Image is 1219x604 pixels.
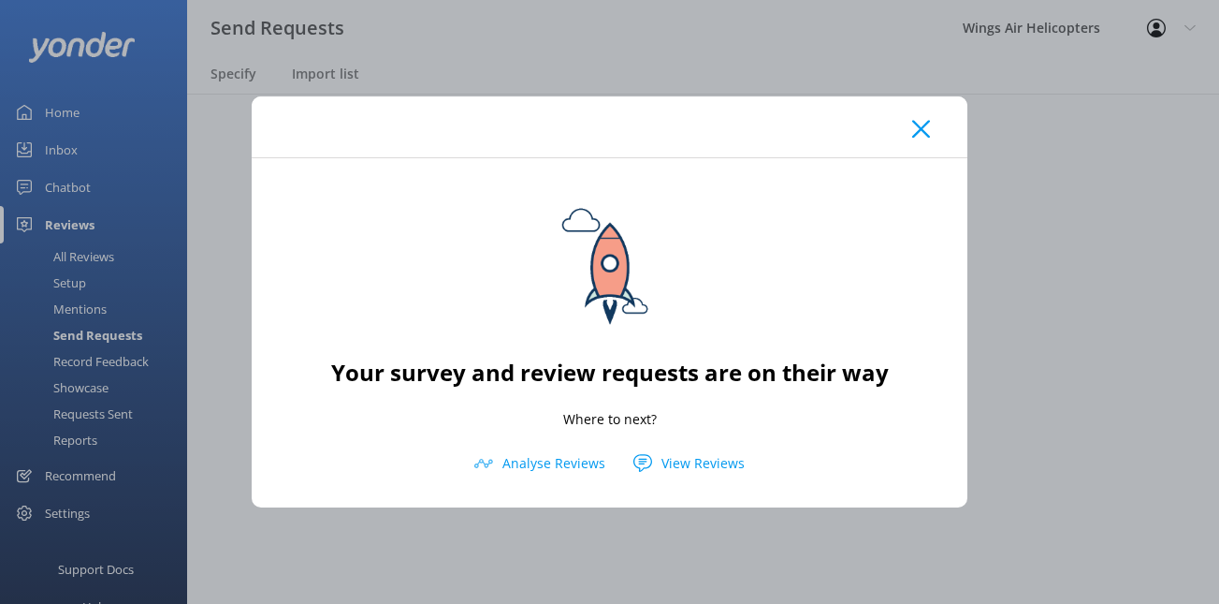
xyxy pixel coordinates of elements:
[460,449,619,478] button: Analyse Reviews
[619,449,759,478] button: View Reviews
[526,186,694,355] img: sending...
[912,120,930,139] button: Close
[331,355,889,390] h2: Your survey and review requests are on their way
[563,409,657,430] p: Where to next?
